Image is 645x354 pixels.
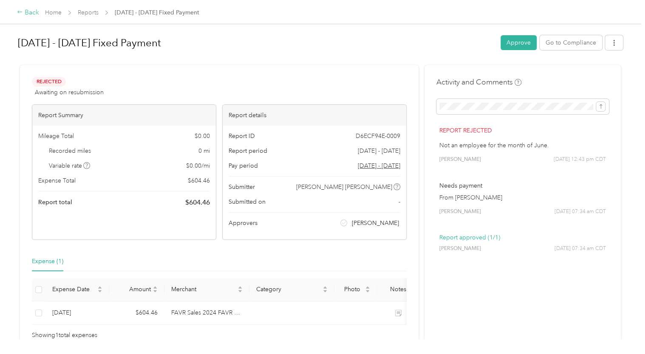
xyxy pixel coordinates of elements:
[49,146,91,155] span: Recorded miles
[341,286,363,293] span: Photo
[439,245,481,253] span: [PERSON_NAME]
[229,183,255,191] span: Submitter
[97,289,102,294] span: caret-down
[109,278,164,301] th: Amount
[358,146,400,155] span: [DATE] - [DATE]
[439,126,606,135] p: Report rejected
[365,285,370,290] span: caret-up
[439,156,481,163] span: [PERSON_NAME]
[377,278,419,301] th: Notes
[45,9,62,16] a: Home
[597,306,645,354] iframe: Everlance-gr Chat Button Frame
[352,219,399,228] span: [PERSON_NAME]
[540,35,602,50] button: Go to Compliance
[229,146,267,155] span: Report period
[18,33,495,53] h1: Jun 1 - 30, 2025 Fixed Payment
[171,286,236,293] span: Merchant
[38,132,74,140] span: Mileage Total
[78,9,99,16] a: Reports
[164,278,249,301] th: Merchant
[554,156,606,163] span: [DATE] 12:43 pm CDT
[229,197,266,206] span: Submitted on
[356,132,400,140] span: D6ECF94E-0009
[365,289,370,294] span: caret-down
[45,301,109,325] td: 6-2-2025
[322,289,328,294] span: caret-down
[198,146,210,155] span: 0 mi
[115,8,199,17] span: [DATE] - [DATE] Fixed Payment
[45,278,109,301] th: Expense Date
[32,105,216,126] div: Report Summary
[238,289,243,294] span: caret-down
[229,161,258,170] span: Pay period
[32,257,63,266] div: Expense (1)
[439,193,606,202] p: From [PERSON_NAME]
[188,176,210,185] span: $ 604.46
[501,35,537,50] button: Approve
[249,278,334,301] th: Category
[153,289,158,294] span: caret-down
[439,208,481,216] span: [PERSON_NAME]
[116,286,151,293] span: Amount
[229,219,257,228] span: Approvers
[229,132,255,140] span: Report ID
[97,285,102,290] span: caret-up
[334,278,377,301] th: Photo
[436,77,521,87] h4: Activity and Comments
[399,197,400,206] span: -
[38,198,72,207] span: Report total
[35,88,104,97] span: Awaiting on resubmission
[256,286,321,293] span: Category
[186,161,210,170] span: $ 0.00 / mi
[439,233,606,242] p: Report approved (1/1)
[238,285,243,290] span: caret-up
[32,331,97,340] span: Showing 1 total expenses
[554,208,606,216] span: [DATE] 07:34 am CDT
[439,181,606,190] p: Needs payment
[554,245,606,253] span: [DATE] 07:34 am CDT
[32,77,66,87] span: Rejected
[185,197,210,208] span: $ 604.46
[322,285,328,290] span: caret-up
[49,161,91,170] span: Variable rate
[52,286,96,293] span: Expense Date
[296,183,392,191] span: [PERSON_NAME] [PERSON_NAME]
[195,132,210,140] span: $ 0.00
[164,301,249,325] td: FAVR Sales 2024 FAVR program
[109,301,164,325] td: $604.46
[17,8,39,18] div: Back
[358,161,400,170] span: Go to pay period
[153,285,158,290] span: caret-up
[38,176,76,185] span: Expense Total
[223,105,406,126] div: Report details
[439,141,606,150] p: Not an employee for the month of June.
